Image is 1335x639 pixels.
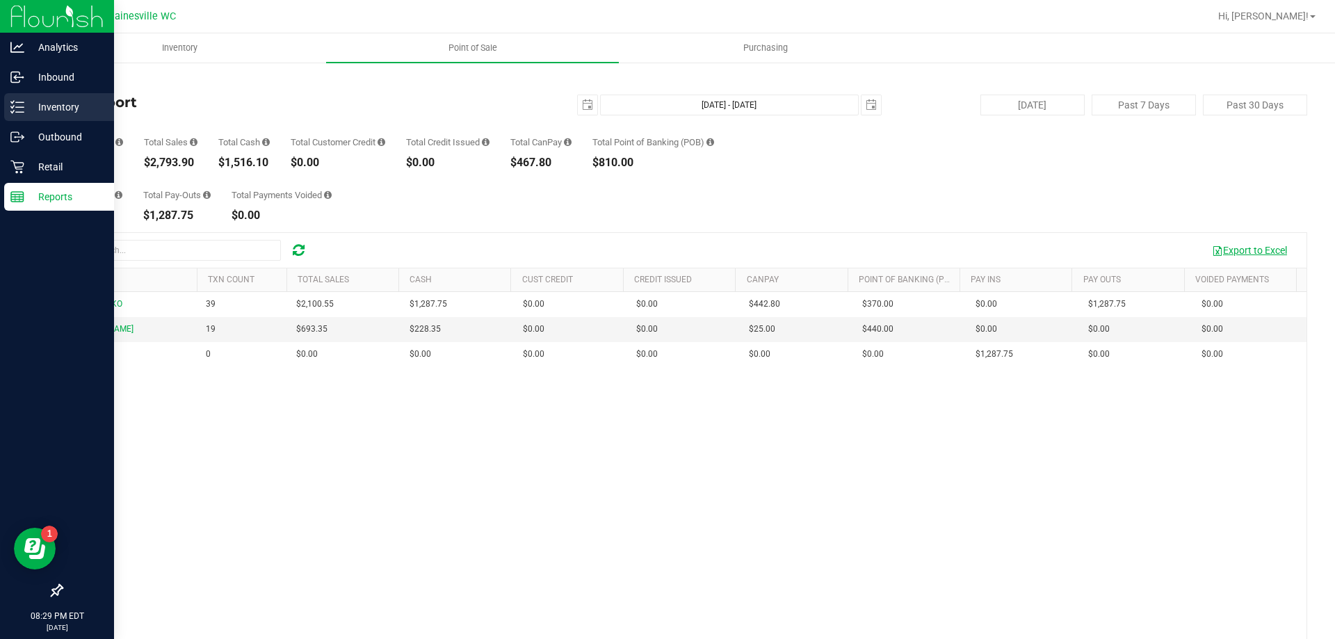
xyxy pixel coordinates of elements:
span: $1,287.75 [410,298,447,311]
span: select [861,95,881,115]
span: $0.00 [296,348,318,361]
a: Cash [410,275,432,284]
i: Sum of all successful, non-voided payment transaction amounts using CanPay (as well as manual Can... [564,138,572,147]
i: Sum of all successful, non-voided cash payment transaction amounts (excluding tips and transactio... [262,138,270,147]
p: Analytics [24,39,108,56]
iframe: Resource center unread badge [41,526,58,542]
div: $0.00 [232,210,332,221]
span: $370.00 [862,298,893,311]
p: [DATE] [6,622,108,633]
a: Pay Outs [1083,275,1121,284]
inline-svg: Reports [10,190,24,204]
span: $1,287.75 [1088,298,1126,311]
i: Sum of all successful refund transaction amounts from purchase returns resulting in account credi... [482,138,489,147]
span: 0 [206,348,211,361]
span: $0.00 [976,298,997,311]
p: Outbound [24,129,108,145]
div: Total Point of Banking (POB) [592,138,714,147]
div: $1,287.75 [143,210,211,221]
div: $2,793.90 [144,157,197,168]
a: Purchasing [619,33,912,63]
div: Total CanPay [510,138,572,147]
div: $0.00 [406,157,489,168]
div: Total Cash [218,138,270,147]
p: Reports [24,188,108,205]
div: $1,516.10 [218,157,270,168]
span: Inventory [143,42,216,54]
span: $2,100.55 [296,298,334,311]
i: Sum of all successful, non-voided payment transaction amounts (excluding tips and transaction fee... [190,138,197,147]
span: $0.00 [1088,323,1110,336]
span: $0.00 [1088,348,1110,361]
i: Sum of all successful, non-voided payment transaction amounts using account credit as the payment... [378,138,385,147]
p: 08:29 PM EDT [6,610,108,622]
span: 39 [206,298,216,311]
input: Search... [72,240,281,261]
a: Voided Payments [1195,275,1269,284]
button: Export to Excel [1203,238,1296,262]
span: $0.00 [636,298,658,311]
a: CanPay [747,275,779,284]
a: Total Sales [298,275,349,284]
span: $228.35 [410,323,441,336]
a: Credit Issued [634,275,692,284]
a: Point of Sale [326,33,619,63]
i: Sum of all cash pay-ins added to tills within the date range. [115,191,122,200]
i: Sum of all voided payment transaction amounts (excluding tips and transaction fees) within the da... [324,191,332,200]
div: Total Customer Credit [291,138,385,147]
i: Sum of the successful, non-voided point-of-banking payment transaction amounts, both via payment ... [706,138,714,147]
a: Pay Ins [971,275,1001,284]
div: Total Pay-Outs [143,191,211,200]
span: $442.80 [749,298,780,311]
button: Past 7 Days [1092,95,1196,115]
inline-svg: Analytics [10,40,24,54]
span: $1,287.75 [976,348,1013,361]
i: Count of all successful payment transactions, possibly including voids, refunds, and cash-back fr... [115,138,123,147]
span: $0.00 [862,348,884,361]
div: $0.00 [291,157,385,168]
span: $0.00 [749,348,770,361]
inline-svg: Inventory [10,100,24,114]
span: $0.00 [636,348,658,361]
inline-svg: Retail [10,160,24,174]
span: Hi, [PERSON_NAME]! [1218,10,1309,22]
button: Past 30 Days [1203,95,1307,115]
i: Sum of all cash pay-outs removed from tills within the date range. [203,191,211,200]
div: Total Payments Voided [232,191,332,200]
span: $0.00 [1201,298,1223,311]
p: Inbound [24,69,108,86]
span: $0.00 [636,323,658,336]
a: Point of Banking (POB) [859,275,957,284]
span: $25.00 [749,323,775,336]
h4: Till Report [61,95,476,110]
p: Retail [24,159,108,175]
span: Gainesville WC [108,10,176,22]
div: $810.00 [592,157,714,168]
inline-svg: Outbound [10,130,24,144]
span: $693.35 [296,323,327,336]
a: Inventory [33,33,326,63]
span: Purchasing [725,42,807,54]
span: $440.00 [862,323,893,336]
span: $0.00 [1201,323,1223,336]
div: Total Sales [144,138,197,147]
a: Cust Credit [522,275,573,284]
inline-svg: Inbound [10,70,24,84]
span: Point of Sale [430,42,516,54]
span: $0.00 [523,348,544,361]
span: $0.00 [1201,348,1223,361]
span: $0.00 [523,323,544,336]
span: $0.00 [523,298,544,311]
p: Inventory [24,99,108,115]
span: 19 [206,323,216,336]
span: select [578,95,597,115]
button: [DATE] [980,95,1085,115]
a: TXN Count [208,275,254,284]
span: $0.00 [410,348,431,361]
div: Total Credit Issued [406,138,489,147]
span: $0.00 [976,323,997,336]
iframe: Resource center [14,528,56,569]
div: $467.80 [510,157,572,168]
